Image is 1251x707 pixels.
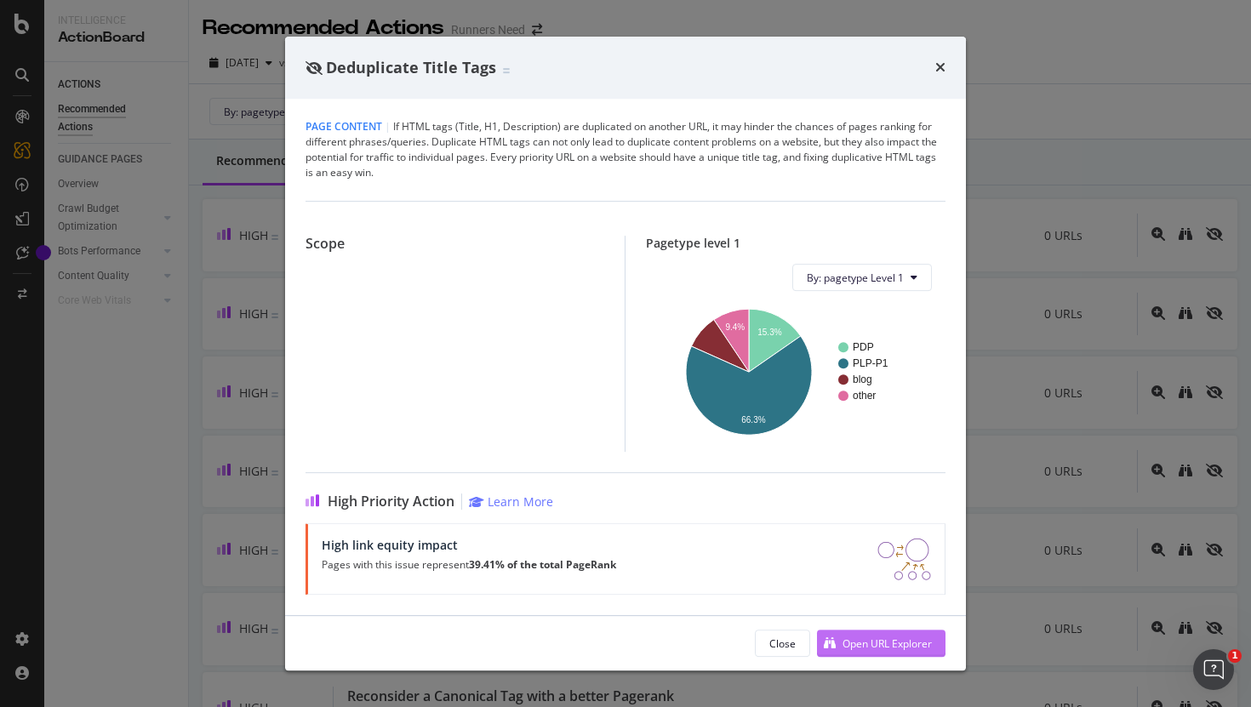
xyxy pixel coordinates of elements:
div: eye-slash [306,61,323,75]
span: | [385,119,391,134]
a: Learn More [469,493,553,510]
div: Learn More [488,493,553,510]
text: 15.3% [757,328,781,338]
div: modal [285,37,966,671]
text: other [853,391,876,402]
button: Close [755,630,810,657]
text: 66.3% [741,415,765,425]
button: By: pagetype Level 1 [792,264,932,291]
text: blog [853,374,872,386]
div: Open URL Explorer [843,636,932,651]
iframe: Intercom live chat [1193,649,1234,690]
div: Pagetype level 1 [646,236,945,250]
div: Close [769,636,796,651]
strong: 39.41% of the total PageRank [469,557,616,572]
text: PDP [853,342,874,354]
span: Deduplicate Title Tags [326,57,496,77]
p: Pages with this issue represent [322,559,616,571]
text: 9.4% [725,322,745,332]
text: PLP-P1 [853,358,888,370]
button: Open URL Explorer [817,630,945,657]
span: High Priority Action [328,493,454,510]
span: Page Content [306,119,382,134]
div: High link equity impact [322,538,616,552]
img: DDxVyA23.png [877,538,931,580]
div: times [935,57,945,79]
span: By: pagetype Level 1 [807,271,904,285]
div: Scope [306,236,604,252]
div: If HTML tags (Title, H1, Description) are duplicated on another URL, it may hinder the chances of... [306,119,945,180]
span: 1 [1228,649,1242,663]
svg: A chart. [660,305,932,438]
img: Equal [503,68,510,73]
